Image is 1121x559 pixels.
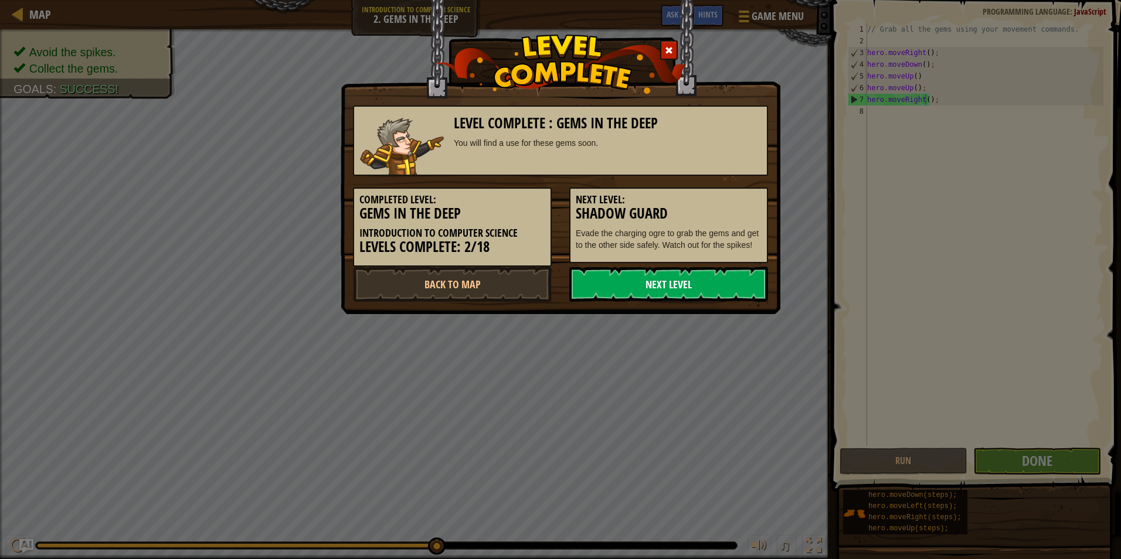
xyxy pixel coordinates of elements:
[576,206,762,221] h3: Shadow Guard
[359,194,545,206] h5: Completed Level:
[353,267,552,302] a: Back to Map
[454,137,762,149] div: You will find a use for these gems soon.
[359,239,545,255] h3: Levels Complete: 2/18
[569,267,768,302] a: Next Level
[359,227,545,239] h5: Introduction to Computer Science
[454,115,762,131] h3: Level Complete : Gems in the Deep
[359,206,545,221] h3: Gems in the Deep
[576,194,762,206] h5: Next Level:
[576,227,762,251] p: Evade the charging ogre to grab the gems and get to the other side safely. Watch out for the spikes!
[435,35,687,94] img: level_complete.png
[360,118,444,175] img: knight.png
